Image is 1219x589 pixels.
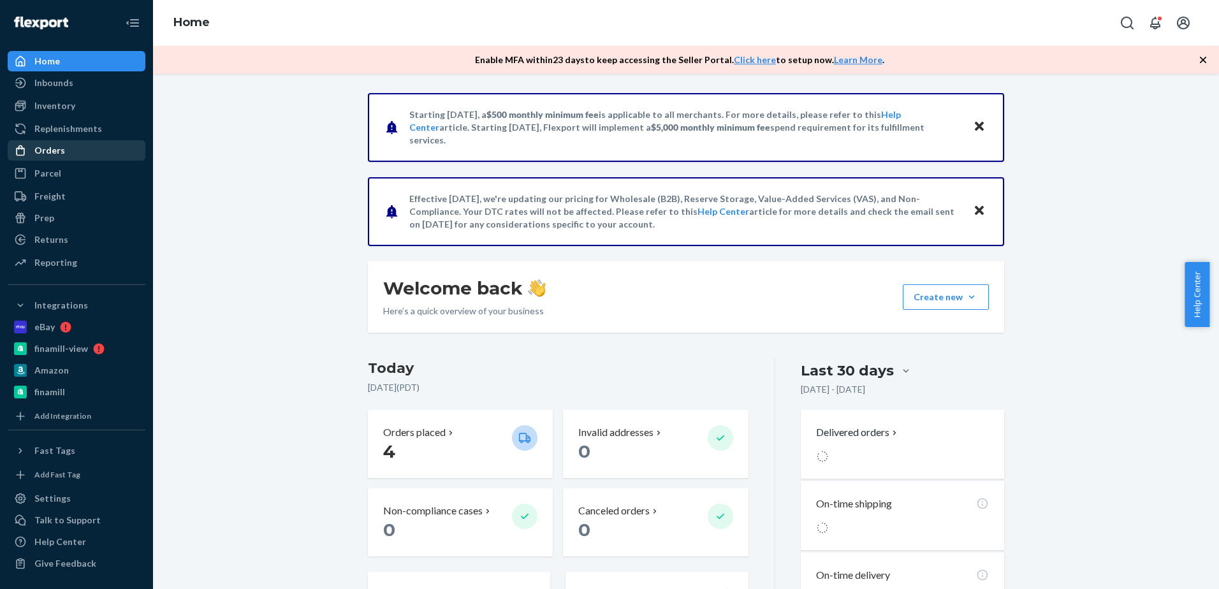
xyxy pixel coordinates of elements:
div: Inbounds [34,76,73,89]
div: Home [34,55,60,68]
a: Learn More [834,54,882,65]
button: Non-compliance cases 0 [368,488,553,556]
button: Help Center [1185,262,1209,327]
a: finamill [8,382,145,402]
span: 4 [383,440,395,462]
a: Orders [8,140,145,161]
img: hand-wave emoji [528,279,546,297]
p: Canceled orders [578,504,650,518]
a: Home [173,15,210,29]
p: Non-compliance cases [383,504,483,518]
a: Returns [8,229,145,250]
span: 0 [383,519,395,541]
div: Talk to Support [34,514,101,527]
div: Help Center [34,535,86,548]
p: [DATE] - [DATE] [801,383,865,396]
p: On-time delivery [816,568,890,583]
div: Integrations [34,299,88,312]
button: Integrations [8,295,145,316]
div: Settings [34,492,71,505]
div: eBay [34,321,55,333]
button: Close Navigation [120,10,145,36]
a: Settings [8,488,145,509]
a: Help Center [697,206,749,217]
button: Delivered orders [816,425,900,440]
button: Talk to Support [8,510,145,530]
div: Replenishments [34,122,102,135]
div: Orders [34,144,65,157]
a: Help Center [8,532,145,552]
a: Reporting [8,252,145,273]
div: Add Fast Tag [34,469,80,480]
a: eBay [8,317,145,337]
a: Inbounds [8,73,145,93]
p: On-time shipping [816,497,892,511]
button: Create new [903,284,989,310]
button: Invalid addresses 0 [563,410,748,478]
span: Support [26,9,71,20]
button: Canceled orders 0 [563,488,748,556]
button: Fast Tags [8,440,145,461]
img: Flexport logo [14,17,68,29]
a: Add Fast Tag [8,466,145,483]
div: Amazon [34,364,69,377]
h1: Welcome back [383,277,546,300]
p: Effective [DATE], we're updating our pricing for Wholesale (B2B), Reserve Storage, Value-Added Se... [409,193,961,231]
a: finamill-view [8,338,145,359]
p: Invalid addresses [578,425,653,440]
p: Here’s a quick overview of your business [383,305,546,317]
button: Orders placed 4 [368,410,553,478]
button: Open notifications [1142,10,1168,36]
div: Last 30 days [801,361,894,381]
p: Starting [DATE], a is applicable to all merchants. For more details, please refer to this article... [409,108,961,147]
a: Replenishments [8,119,145,139]
button: Close [971,202,988,221]
span: 0 [578,440,590,462]
button: Open account menu [1171,10,1196,36]
a: Home [8,51,145,71]
a: Inventory [8,96,145,116]
p: [DATE] ( PDT ) [368,381,748,394]
span: $5,000 monthly minimum fee [651,122,770,133]
div: Prep [34,212,54,224]
ol: breadcrumbs [163,4,220,41]
button: Open Search Box [1114,10,1140,36]
span: 0 [578,519,590,541]
a: Add Integration [8,407,145,425]
a: Click here [734,54,776,65]
div: Inventory [34,99,75,112]
div: Fast Tags [34,444,75,457]
div: Returns [34,233,68,246]
div: Freight [34,190,66,203]
button: Close [971,118,988,136]
div: Reporting [34,256,77,269]
button: Give Feedback [8,553,145,574]
div: Give Feedback [34,557,96,570]
a: Prep [8,208,145,228]
div: Parcel [34,167,61,180]
a: Freight [8,186,145,207]
p: Enable MFA within 23 days to keep accessing the Seller Portal. to setup now. . [475,54,884,66]
h3: Today [368,358,748,379]
p: Orders placed [383,425,446,440]
div: finamill-view [34,342,88,355]
a: Amazon [8,360,145,381]
div: Add Integration [34,411,91,421]
a: Parcel [8,163,145,184]
div: finamill [34,386,65,398]
span: $500 monthly minimum fee [486,109,599,120]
